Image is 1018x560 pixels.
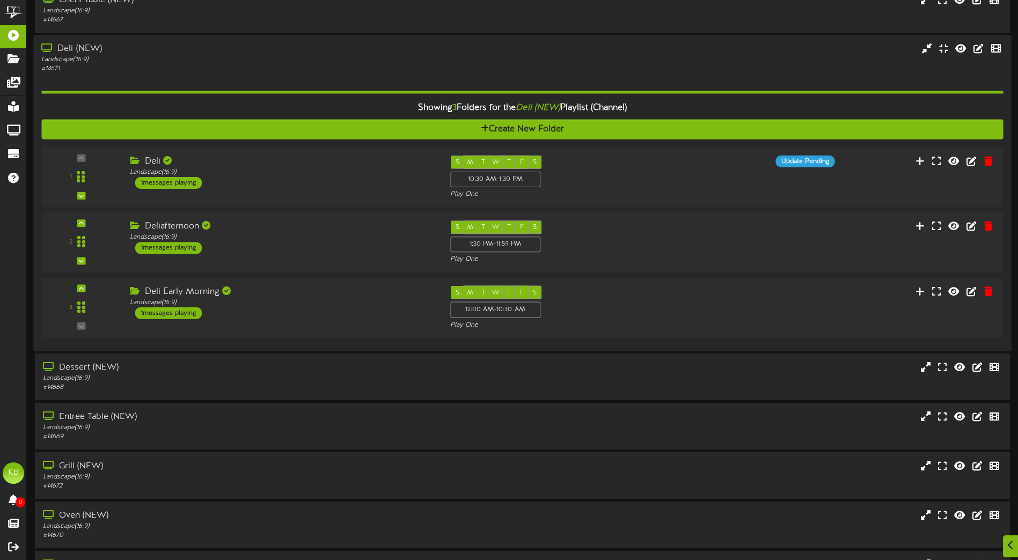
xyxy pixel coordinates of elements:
span: F [520,289,524,297]
span: 0 [16,497,25,507]
div: Deli [130,156,434,168]
span: S [533,224,537,231]
div: 1:30 PM - 11:59 PM [450,237,540,252]
div: Landscape ( 16:9 ) [130,298,434,307]
div: # 14669 [43,432,433,441]
span: T [481,159,485,166]
span: S [533,159,537,166]
i: Deli (NEW) [516,103,560,113]
div: Deliafternoon [130,220,434,233]
span: T [507,289,511,297]
div: Deli (NEW) [41,43,433,55]
div: Landscape ( 16:9 ) [43,6,433,16]
div: 12:00 AM - 10:30 AM [450,302,540,318]
span: T [481,224,485,231]
div: # 14671 [41,64,433,73]
span: S [533,289,537,297]
span: W [492,224,500,231]
div: Landscape ( 16:9 ) [43,522,433,531]
div: Play One [450,320,675,329]
button: Create New Folder [41,120,1003,139]
div: Entree Table (NEW) [43,411,433,423]
div: # 14670 [43,531,433,540]
div: Landscape ( 16:9 ) [43,473,433,482]
div: Landscape ( 16:9 ) [130,168,434,177]
div: 1 messages playing [135,307,202,319]
span: S [456,289,459,297]
div: Update Pending [776,156,835,167]
div: Deli Early Morning [130,286,434,298]
div: 10:30 AM - 1:30 PM [450,172,540,187]
div: # 14667 [43,16,433,25]
span: W [492,289,500,297]
div: Landscape ( 16:9 ) [41,55,433,64]
span: S [456,159,459,166]
span: F [520,224,524,231]
div: # 14668 [43,383,433,392]
div: Play One [450,190,675,199]
span: M [467,224,473,231]
div: Play One [450,255,675,264]
div: Landscape ( 16:9 ) [130,233,434,242]
span: T [507,159,511,166]
div: 1 messages playing [135,177,202,189]
div: KB [3,462,24,484]
div: Showing Folders for the Playlist (Channel) [33,97,1011,120]
div: Landscape ( 16:9 ) [43,374,433,383]
span: T [481,289,485,297]
span: M [467,289,473,297]
span: M [467,159,473,166]
span: W [492,159,500,166]
div: Oven (NEW) [43,510,433,522]
div: Landscape ( 16:9 ) [43,423,433,432]
div: Grill (NEW) [43,460,433,473]
span: 3 [452,103,457,113]
span: T [507,224,511,231]
span: S [456,224,459,231]
div: Dessert (NEW) [43,362,433,374]
span: F [520,159,524,166]
div: # 14672 [43,482,433,491]
div: 1 messages playing [135,242,202,254]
